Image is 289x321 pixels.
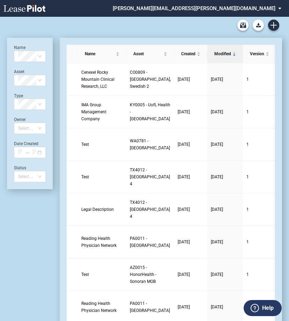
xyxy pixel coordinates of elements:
th: Asset [126,45,174,63]
label: Help [262,304,274,313]
span: KY0005 - UofL Health - Plaza II [130,102,170,121]
a: [DATE] [178,76,204,83]
a: KY0005 - UofL Health - [GEOGRAPHIC_DATA] [130,101,171,122]
md-menu: Download Blank Form List [251,20,266,31]
span: [DATE] [178,142,190,147]
a: Cenexel Rocky Mountain Clinical Research, LLC [81,69,123,90]
a: Test [81,271,123,278]
span: Name [85,50,114,57]
a: AZ0015 - HonorHealth - Sonoran MOB [130,264,171,285]
th: Version [243,45,276,63]
label: Asset [14,69,24,74]
span: Modified [214,50,231,57]
a: CO0809 - [GEOGRAPHIC_DATA], Swedish 2 [130,69,171,90]
span: Reading Health Physician Network [81,301,117,313]
a: 1 [246,108,273,115]
span: Asset [133,50,162,57]
a: [DATE] [211,173,239,180]
span: Test [81,142,89,147]
span: [DATE] [178,77,190,82]
a: [DATE] [211,238,239,245]
span: [DATE] [178,174,190,179]
a: [DATE] [211,108,239,115]
a: [DATE] [211,271,239,278]
span: Reading Health Physician Network [81,236,117,248]
a: 1 [246,238,273,245]
a: 1 [246,206,273,213]
span: [DATE] [211,240,223,244]
span: Version [250,50,264,57]
a: TX4012 - [GEOGRAPHIC_DATA] 4 [130,166,171,187]
a: 1 [246,271,273,278]
span: [DATE] [211,305,223,309]
span: swap-right [25,150,30,155]
a: IMA Group Management Company [81,101,123,122]
span: 1 [246,77,249,82]
span: [DATE] [178,109,190,114]
a: [DATE] [178,173,204,180]
span: AZ0015 - HonorHealth - Sonoran MOB [130,265,156,284]
span: [DATE] [211,207,223,212]
th: Name [78,45,126,63]
span: Test [81,174,89,179]
a: [DATE] [211,304,239,311]
a: PA0011 - [GEOGRAPHIC_DATA] [130,235,171,249]
span: PA0011 - Spring Ridge Medical Center [130,301,170,313]
span: Test [81,272,89,277]
span: to [25,150,30,155]
a: [DATE] [178,141,204,148]
a: [DATE] [178,108,204,115]
span: [DATE] [211,142,223,147]
span: Created [181,50,195,57]
span: [DATE] [211,77,223,82]
a: [DATE] [211,76,239,83]
span: 1 [246,109,249,114]
span: TX4012 - Southwest Plaza 4 [130,200,170,219]
span: IMA Group Management Company [81,102,106,121]
span: 1 [246,174,249,179]
a: 1 [246,76,273,83]
span: [DATE] [178,207,190,212]
span: CO0809 - Denver, Swedish 2 [130,70,171,89]
label: Status [14,165,26,170]
button: Help [244,300,282,316]
a: [DATE] [178,238,204,245]
a: [DATE] [178,271,204,278]
a: [DATE] [178,206,204,213]
a: 1 [246,173,273,180]
a: Test [81,173,123,180]
span: 1 [246,240,249,244]
span: 1 [246,207,249,212]
a: [DATE] [211,141,239,148]
span: [DATE] [178,272,190,277]
label: Name [14,45,25,50]
span: 1 [246,142,249,147]
a: Reading Health Physician Network [81,300,123,314]
span: [DATE] [211,174,223,179]
a: PA0011 - [GEOGRAPHIC_DATA] [130,300,171,314]
span: [DATE] [211,109,223,114]
label: Owner [14,117,26,122]
th: Modified [207,45,243,63]
a: Reading Health Physician Network [81,235,123,249]
span: TX4012 - Southwest Plaza 4 [130,167,170,186]
span: 1 [246,272,249,277]
span: Cenexel Rocky Mountain Clinical Research, LLC [81,70,114,89]
a: [DATE] [178,304,204,311]
span: WA0781 - Madison Medical Tower [130,138,170,150]
a: Create new document [268,20,279,31]
a: Test [81,141,123,148]
a: WA0781 - [GEOGRAPHIC_DATA] [130,137,171,151]
a: Legal Description [81,206,123,213]
span: [DATE] [178,240,190,244]
a: TX4012 - [GEOGRAPHIC_DATA] 4 [130,199,171,220]
a: 1 [246,141,273,148]
span: Legal Description [81,207,114,212]
a: Archive [237,20,249,31]
span: PA0011 - Spring Ridge Medical Center [130,236,170,248]
label: Date Created [14,141,38,146]
button: Download Blank Form [253,20,264,31]
span: [DATE] [211,272,223,277]
a: [DATE] [211,206,239,213]
th: Created [174,45,207,63]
